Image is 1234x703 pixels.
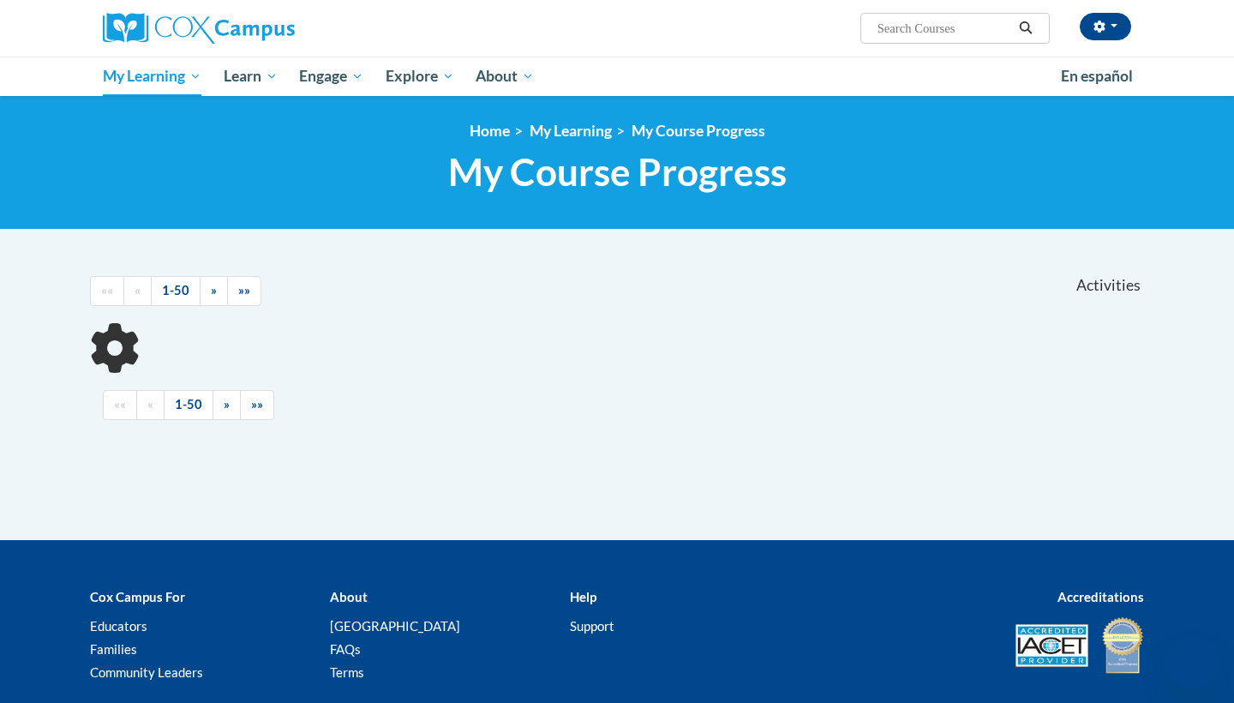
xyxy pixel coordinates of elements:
[90,276,124,306] a: Begining
[200,276,228,306] a: Next
[136,390,165,420] a: Previous
[476,66,534,87] span: About
[1101,616,1144,676] img: IDA® Accredited
[386,66,454,87] span: Explore
[330,618,460,634] a: [GEOGRAPHIC_DATA]
[330,589,368,604] b: About
[374,57,465,96] a: Explore
[123,276,152,306] a: Previous
[213,57,289,96] a: Learn
[876,18,1013,39] input: Search Courses
[103,390,137,420] a: Begining
[570,618,614,634] a: Support
[103,13,428,44] a: Cox Campus
[238,283,250,297] span: »»
[224,66,278,87] span: Learn
[330,641,361,657] a: FAQs
[465,57,546,96] a: About
[251,397,263,412] span: »»
[101,283,113,297] span: ««
[470,122,510,140] a: Home
[632,122,765,140] a: My Course Progress
[211,283,217,297] span: »
[288,57,374,96] a: Engage
[103,13,295,44] img: Cox Campus
[1013,18,1039,39] button: Search
[1015,624,1088,667] img: Accredited IACET® Provider
[1061,67,1133,85] span: En español
[570,589,596,604] b: Help
[92,57,213,96] a: My Learning
[224,397,230,412] span: »
[90,589,185,604] b: Cox Campus For
[448,149,787,195] span: My Course Progress
[103,66,201,87] span: My Learning
[1080,13,1131,40] button: Account Settings
[1165,634,1220,689] iframe: Button to launch messaging window
[299,66,363,87] span: Engage
[530,122,612,140] a: My Learning
[114,397,126,412] span: ««
[90,618,147,634] a: Educators
[151,276,201,306] a: 1-50
[1076,276,1141,295] span: Activities
[1050,58,1144,94] a: En español
[164,390,213,420] a: 1-50
[330,664,364,680] a: Terms
[77,57,1157,96] div: Main menu
[213,390,241,420] a: Next
[227,276,261,306] a: End
[90,664,203,680] a: Community Leaders
[90,641,137,657] a: Families
[147,397,153,412] span: «
[135,283,141,297] span: «
[240,390,274,420] a: End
